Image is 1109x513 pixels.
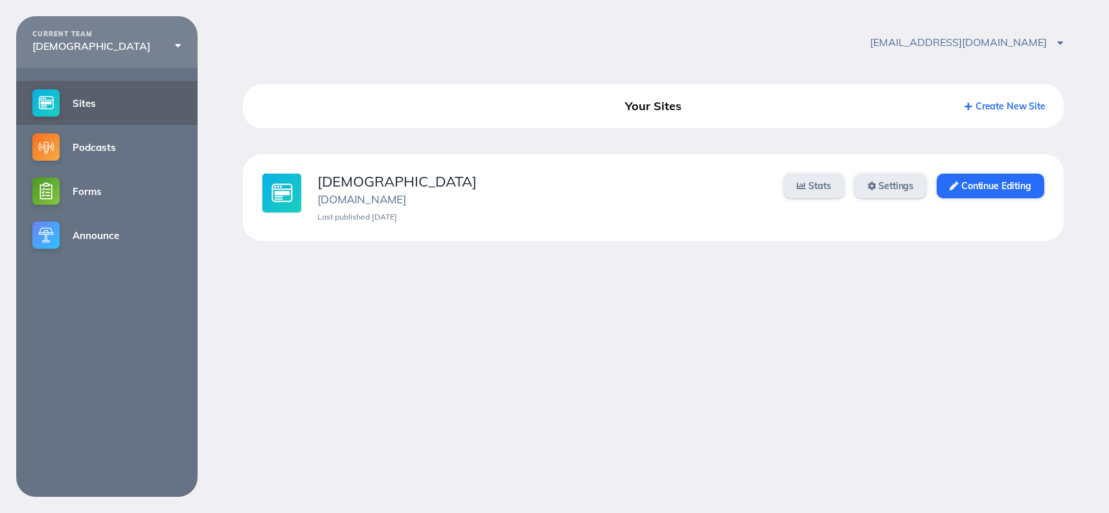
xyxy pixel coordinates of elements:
a: Create New Site [965,100,1046,112]
img: sites-large@2x.jpg [262,174,301,212]
span: [EMAIL_ADDRESS][DOMAIN_NAME] [870,36,1063,49]
div: Your Sites [523,95,784,118]
a: [DOMAIN_NAME] [317,192,406,206]
img: forms-small@2x.png [32,177,60,205]
div: [DEMOGRAPHIC_DATA] [32,40,181,52]
a: Stats [784,174,843,198]
a: Podcasts [16,125,198,169]
a: Settings [854,174,927,198]
img: announce-small@2x.png [32,222,60,249]
img: podcasts-small@2x.png [32,133,60,161]
img: sites-small@2x.png [32,89,60,117]
div: Last published [DATE] [317,212,768,222]
a: Forms [16,169,198,213]
div: [DEMOGRAPHIC_DATA] [317,174,768,190]
div: CURRENT TEAM [32,30,181,38]
a: Announce [16,213,198,257]
a: Continue Editing [937,174,1044,198]
a: Sites [16,81,198,125]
